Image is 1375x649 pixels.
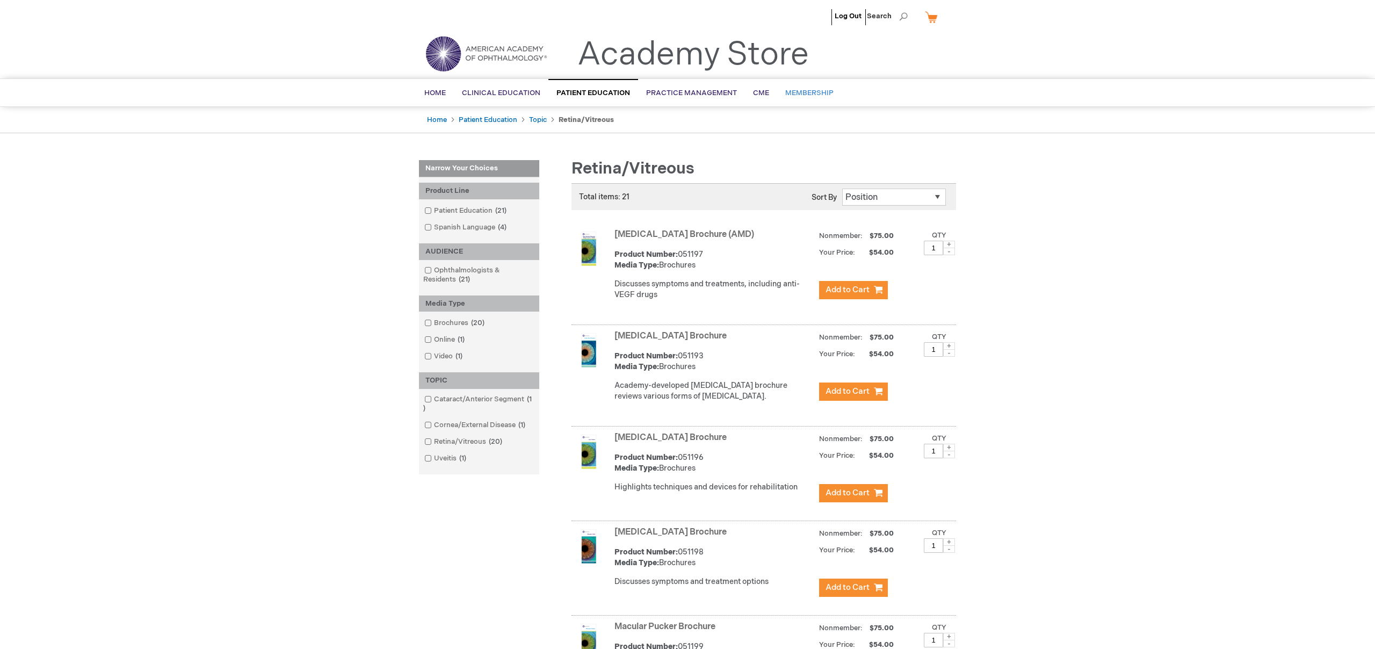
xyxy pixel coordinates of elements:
[868,624,895,632] span: $75.00
[819,527,863,540] strong: Nonmember:
[819,622,863,635] strong: Nonmember:
[924,633,943,647] input: Qty
[857,451,895,460] span: $54.00
[422,420,530,430] a: Cornea/External Disease1
[571,435,606,469] img: Low Vision Brochure
[422,335,469,345] a: Online1
[614,482,814,493] div: Highlights techniques and devices for rehabilitation
[486,437,505,446] span: 20
[614,576,814,587] div: Discusses symptoms and treatment options
[614,432,727,443] a: [MEDICAL_DATA] Brochure
[868,529,895,538] span: $75.00
[422,265,537,285] a: Ophthalmologists & Residents21
[614,452,814,474] div: 051196 Brochures
[614,527,727,537] a: [MEDICAL_DATA] Brochure
[559,116,614,124] strong: Retina/Vitreous
[819,484,888,502] button: Add to Cart
[614,453,678,462] strong: Product Number:
[924,538,943,553] input: Qty
[614,331,727,341] a: [MEDICAL_DATA] Brochure
[819,640,855,649] strong: Your Price:
[826,582,870,593] span: Add to Cart
[932,333,946,341] label: Qty
[427,116,447,124] a: Home
[614,261,659,270] strong: Media Type:
[785,89,834,97] span: Membership
[493,206,509,215] span: 21
[577,35,809,74] a: Academy Store
[819,331,863,344] strong: Nonmember:
[614,351,678,360] strong: Product Number:
[614,279,814,300] p: Discusses symptoms and treatments, including anti-VEGF drugs
[932,529,946,537] label: Qty
[419,295,539,312] div: Media Type
[614,351,814,372] div: 051193 Brochures
[614,547,678,557] strong: Product Number:
[857,546,895,554] span: $54.00
[571,159,694,178] span: Retina/Vitreous
[924,241,943,255] input: Qty
[455,335,467,344] span: 1
[819,281,888,299] button: Add to Cart
[456,275,473,284] span: 21
[614,622,715,632] a: Macular Pucker Brochure
[868,333,895,342] span: $75.00
[819,350,855,358] strong: Your Price:
[614,362,659,371] strong: Media Type:
[819,229,863,243] strong: Nonmember:
[614,229,754,240] a: [MEDICAL_DATA] Brochure (AMD)
[422,351,467,362] a: Video1
[819,546,855,554] strong: Your Price:
[422,453,471,464] a: Uveitis1
[571,232,606,266] img: Age-Related Macular Degeneration Brochure (AMD)
[422,437,506,447] a: Retina/Vitreous20
[812,193,837,202] label: Sort By
[422,206,511,216] a: Patient Education21
[468,319,487,327] span: 20
[422,318,489,328] a: Brochures20
[868,232,895,240] span: $75.00
[419,183,539,199] div: Product Line
[819,579,888,597] button: Add to Cart
[924,342,943,357] input: Qty
[924,444,943,458] input: Qty
[753,89,769,97] span: CME
[459,116,517,124] a: Patient Education
[419,160,539,177] strong: Narrow Your Choices
[819,248,855,257] strong: Your Price:
[419,372,539,389] div: TOPIC
[857,640,895,649] span: $54.00
[826,285,870,295] span: Add to Cart
[819,451,855,460] strong: Your Price:
[462,89,540,97] span: Clinical Education
[614,249,814,271] div: 051197 Brochures
[819,432,863,446] strong: Nonmember:
[516,421,528,429] span: 1
[867,5,908,27] span: Search
[457,454,469,463] span: 1
[423,395,532,413] span: 1
[571,529,606,564] img: Macular Hole Brochure
[614,547,814,568] div: 051198 Brochures
[826,488,870,498] span: Add to Cart
[571,333,606,367] img: Laser Eye Surgery Brochure
[453,352,465,360] span: 1
[826,386,870,396] span: Add to Cart
[424,89,446,97] span: Home
[819,383,888,401] button: Add to Cart
[422,222,511,233] a: Spanish Language4
[868,435,895,443] span: $75.00
[614,380,814,402] div: Academy-developed [MEDICAL_DATA] brochure reviews various forms of [MEDICAL_DATA].
[614,250,678,259] strong: Product Number:
[556,89,630,97] span: Patient Education
[857,350,895,358] span: $54.00
[529,116,547,124] a: Topic
[932,623,946,632] label: Qty
[579,192,629,201] span: Total items: 21
[422,394,537,414] a: Cataract/Anterior Segment1
[495,223,509,232] span: 4
[614,558,659,567] strong: Media Type:
[646,89,737,97] span: Practice Management
[932,231,946,240] label: Qty
[419,243,539,260] div: AUDIENCE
